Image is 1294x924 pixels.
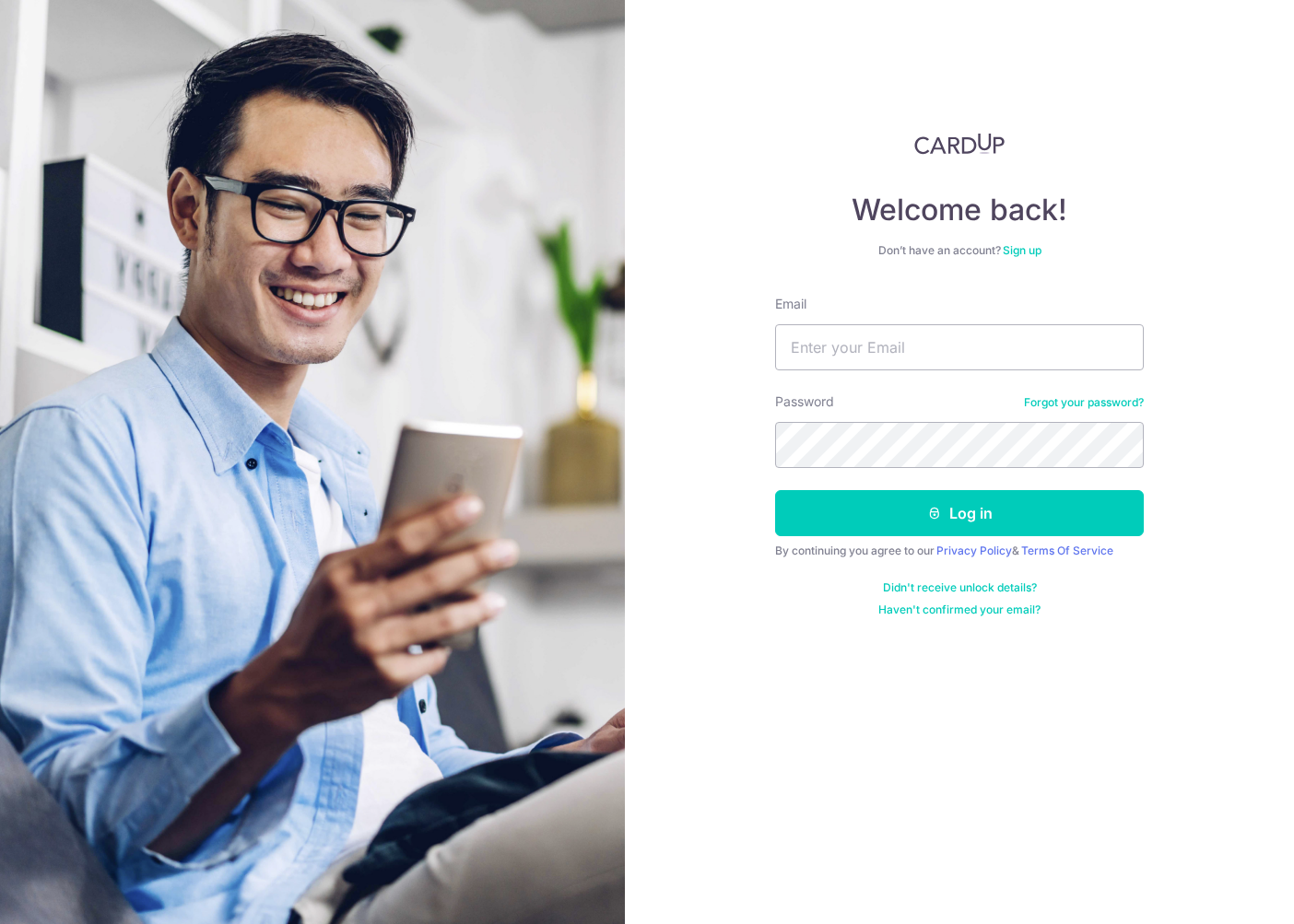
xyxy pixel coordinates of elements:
[775,243,1144,258] div: Don’t have an account?
[775,544,1144,558] div: By continuing you agree to our &
[883,580,1037,595] a: Didn't receive unlock details?
[775,324,1144,370] input: Enter your Email
[936,544,1012,557] a: Privacy Policy
[1024,395,1144,410] a: Forgot your password?
[914,133,1005,155] img: CardUp Logo
[1003,243,1041,257] a: Sign up
[878,602,1041,617] a: Haven't confirmed your email?
[775,392,834,411] label: Password
[775,192,1144,228] h4: Welcome back!
[775,490,1144,536] button: Log in
[1021,544,1113,557] a: Terms Of Service
[775,295,806,313] label: Email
